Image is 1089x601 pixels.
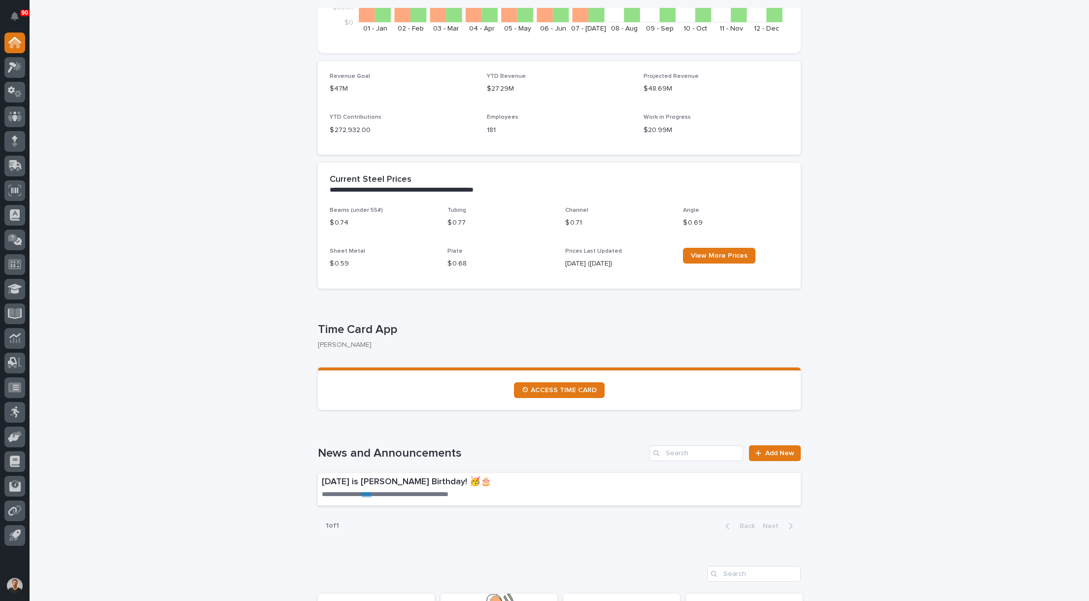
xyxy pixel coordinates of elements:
span: Add New [765,450,794,457]
span: YTD Contributions [330,114,381,120]
span: Back [734,523,755,530]
p: 90 [22,9,28,16]
h2: Current Steel Prices [330,174,411,185]
button: users-avatar [4,575,25,596]
text: 08 - Aug [611,25,638,32]
h1: News and Announcements [318,446,646,461]
p: $ 0.77 [447,218,553,228]
button: Notifications [4,6,25,27]
text: 02 - Feb [398,25,424,32]
p: Time Card App [318,323,797,337]
p: $48.69M [644,84,789,94]
p: $20.99M [644,125,789,135]
text: 12 - Dec [754,25,779,32]
button: Back [717,522,759,531]
text: 09 - Sep [646,25,674,32]
span: Work in Progress [644,114,691,120]
span: ⏲ ACCESS TIME CARD [522,387,597,394]
span: Prices Last Updated [565,248,622,254]
p: $ 0.68 [447,259,553,269]
span: Channel [565,207,588,213]
p: $ 0.69 [683,218,789,228]
span: YTD Revenue [487,73,526,79]
span: Sheet Metal [330,248,365,254]
span: Projected Revenue [644,73,699,79]
p: $27.29M [487,84,632,94]
span: Next [763,523,784,530]
text: 07 - [DATE] [571,25,606,32]
span: Revenue Goal [330,73,370,79]
p: [PERSON_NAME] [318,341,793,349]
text: 01 - Jan [363,25,387,32]
span: Beams (under 55#) [330,207,383,213]
input: Search [649,445,743,461]
p: $ 272,932.00 [330,125,475,135]
button: Next [759,522,801,531]
text: 06 - Jun [540,25,566,32]
text: 11 - Nov [719,25,743,32]
text: 03 - Mar [433,25,459,32]
text: 10 - Oct [683,25,707,32]
span: Employees [487,114,518,120]
p: $47M [330,84,475,94]
span: Tubing [447,207,466,213]
input: Search [707,566,801,582]
span: Plate [447,248,463,254]
p: 1 of 1 [318,514,347,538]
p: $ 0.74 [330,218,436,228]
p: $ 0.59 [330,259,436,269]
tspan: $0 [344,19,353,26]
a: View More Prices [683,248,755,264]
span: View More Prices [691,252,748,259]
a: ⏲ ACCESS TIME CARD [514,382,605,398]
a: Add New [749,445,801,461]
tspan: $550K [333,3,353,10]
text: 05 - May [504,25,531,32]
div: Notifications90 [12,12,25,28]
p: $ 0.71 [565,218,671,228]
p: [DATE] ([DATE]) [565,259,671,269]
text: 04 - Apr [469,25,495,32]
p: [DATE] is [PERSON_NAME] Birthday! 🥳🎂 [322,477,652,488]
span: Angle [683,207,699,213]
p: 181 [487,125,632,135]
